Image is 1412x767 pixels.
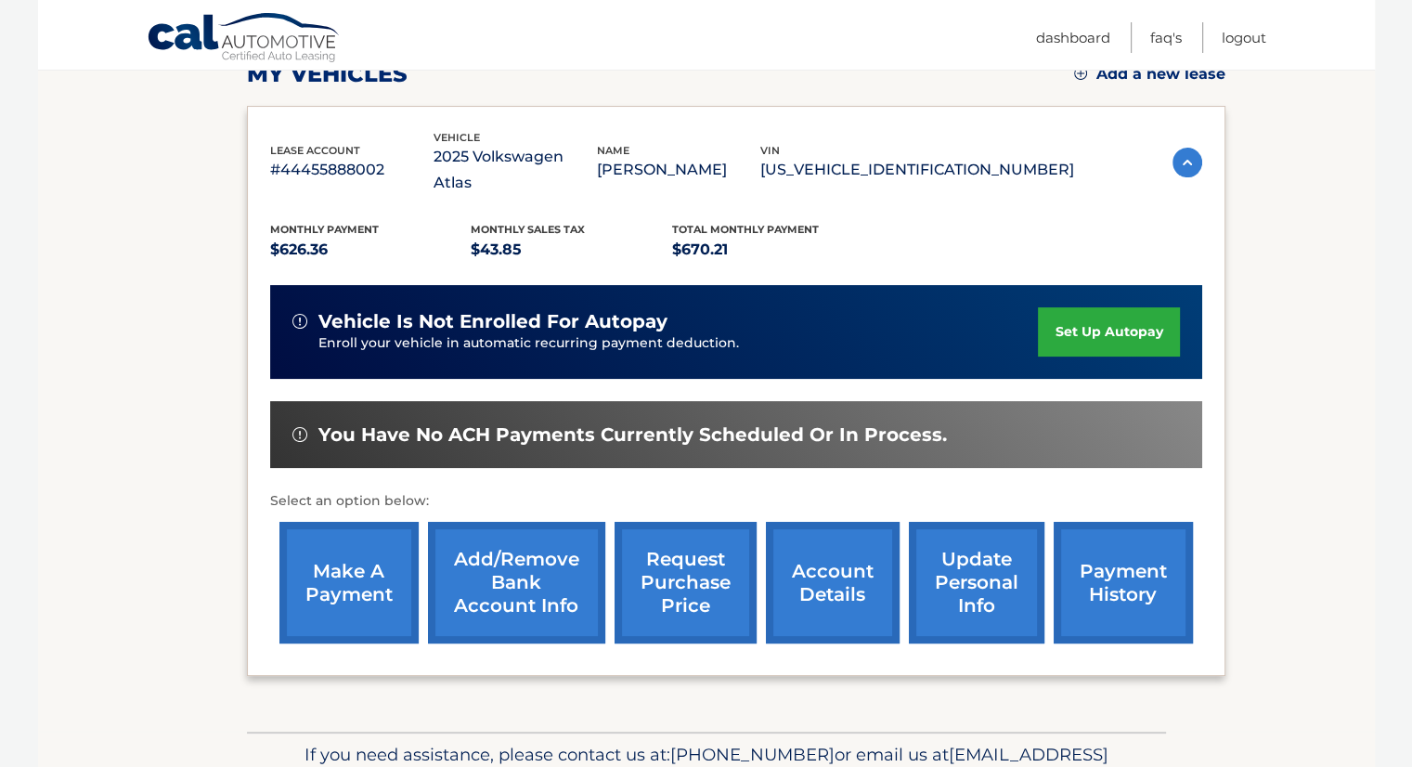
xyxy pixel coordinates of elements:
[318,333,1039,354] p: Enroll your vehicle in automatic recurring payment deduction.
[270,490,1202,513] p: Select an option below:
[247,60,408,88] h2: my vehicles
[1038,307,1179,357] a: set up autopay
[1074,67,1087,80] img: add.svg
[672,223,819,236] span: Total Monthly Payment
[1150,22,1182,53] a: FAQ's
[760,157,1074,183] p: [US_VEHICLE_IDENTIFICATION_NUMBER]
[1036,22,1110,53] a: Dashboard
[909,522,1044,643] a: update personal info
[1054,522,1193,643] a: payment history
[434,131,480,144] span: vehicle
[270,144,360,157] span: lease account
[318,310,667,333] span: vehicle is not enrolled for autopay
[292,427,307,442] img: alert-white.svg
[147,12,342,66] a: Cal Automotive
[471,223,585,236] span: Monthly sales Tax
[428,522,605,643] a: Add/Remove bank account info
[270,237,472,263] p: $626.36
[1074,65,1225,84] a: Add a new lease
[597,157,760,183] p: [PERSON_NAME]
[1172,148,1202,177] img: accordion-active.svg
[471,237,672,263] p: $43.85
[270,157,434,183] p: #44455888002
[615,522,757,643] a: request purchase price
[434,144,597,196] p: 2025 Volkswagen Atlas
[318,423,947,447] span: You have no ACH payments currently scheduled or in process.
[766,522,900,643] a: account details
[760,144,780,157] span: vin
[672,237,874,263] p: $670.21
[270,223,379,236] span: Monthly Payment
[597,144,629,157] span: name
[1222,22,1266,53] a: Logout
[279,522,419,643] a: make a payment
[670,744,835,765] span: [PHONE_NUMBER]
[292,314,307,329] img: alert-white.svg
